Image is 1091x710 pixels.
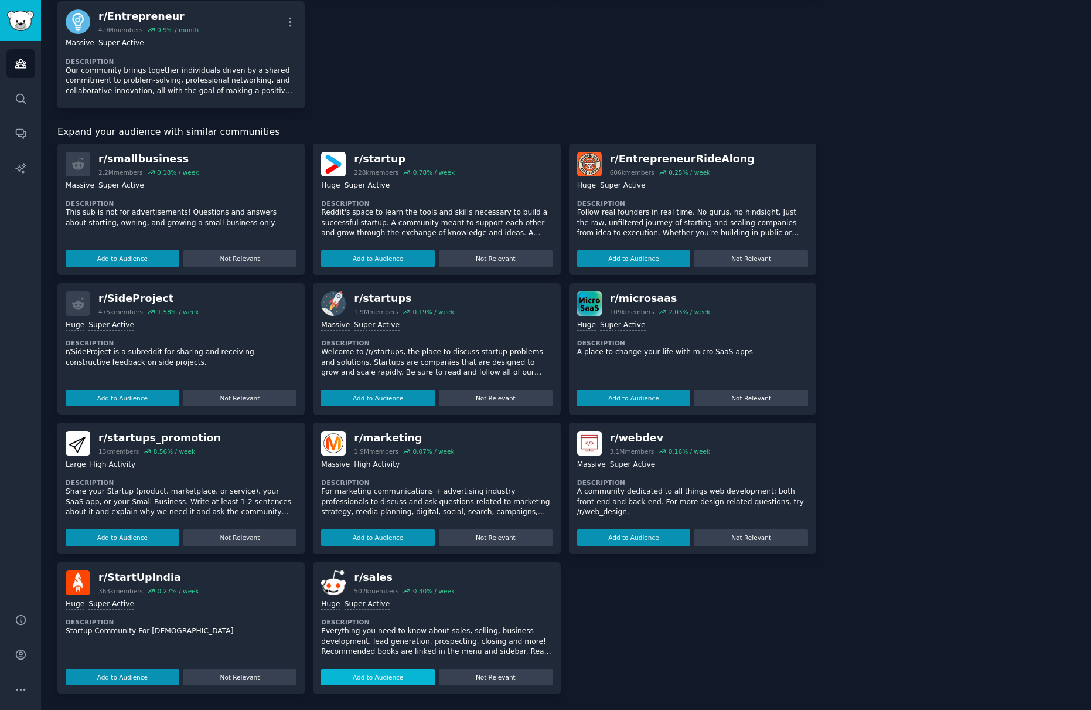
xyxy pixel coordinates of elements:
div: 109k members [610,308,654,316]
img: webdev [577,431,602,456]
div: r/ startups_promotion [98,431,221,446]
button: Not Relevant [183,529,297,546]
div: r/ SideProject [98,291,199,306]
dt: Description [66,618,296,626]
div: 475k members [98,308,143,316]
div: 8.56 % / week [154,447,195,456]
dt: Description [66,57,296,66]
div: r/ startup [354,152,455,167]
div: 13k members [98,447,139,456]
div: 4.9M members [98,26,143,34]
button: Add to Audience [321,529,435,546]
p: Welcome to /r/startups, the place to discuss startup problems and solutions. Startups are compani... [321,347,552,378]
div: Massive [321,320,350,331]
div: 363k members [98,587,143,595]
div: 502k members [354,587,398,595]
dt: Description [321,199,552,208]
div: High Activity [90,460,135,471]
div: 1.9M members [354,308,398,316]
button: Add to Audience [66,250,179,267]
button: Not Relevant [439,669,553,685]
img: marketing [321,431,346,456]
div: 0.78 % / week [413,168,455,176]
p: A community dedicated to all things web development: both front-end and back-end. For more design... [577,487,808,518]
div: Super Active [600,320,646,331]
button: Add to Audience [577,250,691,267]
button: Not Relevant [183,250,297,267]
div: Huge [577,181,596,192]
div: 2.2M members [98,168,143,176]
p: Everything you need to know about sales, selling, business development, lead generation, prospect... [321,626,552,657]
button: Not Relevant [439,529,553,546]
div: Massive [321,460,350,471]
p: For marketing communications + advertising industry professionals to discuss and ask questions re... [321,487,552,518]
p: This sub is not for advertisements! Questions and answers about starting, owning, and growing a s... [66,208,296,228]
div: Large [66,460,86,471]
div: Super Active [610,460,656,471]
div: 0.18 % / week [157,168,199,176]
div: Huge [321,181,340,192]
div: Massive [577,460,606,471]
div: r/ smallbusiness [98,152,199,167]
button: Add to Audience [66,390,179,406]
dt: Description [577,199,808,208]
div: 2.03 % / week [669,308,710,316]
div: Super Active [98,38,144,49]
a: Entrepreneurr/Entrepreneur4.9Mmembers0.9% / monthMassiveSuper ActiveDescriptionOur community brin... [57,1,305,108]
p: Our community brings together individuals driven by a shared commitment to problem-solving, profe... [66,66,296,97]
dt: Description [321,339,552,347]
img: microsaas [577,291,602,316]
dt: Description [577,339,808,347]
div: 606k members [610,168,654,176]
button: Add to Audience [66,669,179,685]
div: 0.27 % / week [157,587,199,595]
p: Startup Community For [DEMOGRAPHIC_DATA] [66,626,296,637]
div: Super Active [88,599,134,610]
img: startup [321,152,346,176]
p: Share your Startup (product, marketplace, or service), your SaaS app, or your Small Business. Wri... [66,487,296,518]
button: Add to Audience [321,669,435,685]
button: Add to Audience [577,529,691,546]
div: 228k members [354,168,398,176]
img: StartUpIndia [66,570,90,595]
div: r/ webdev [610,431,710,446]
button: Add to Audience [66,529,179,546]
p: Follow real founders in real time. No gurus, no hindsight. Just the raw, unfiltered journey of st... [577,208,808,239]
div: r/ startups [354,291,454,306]
div: Huge [66,320,84,331]
div: Super Active [600,181,646,192]
img: sales [321,570,346,595]
div: r/ sales [354,570,455,585]
dt: Description [321,618,552,626]
button: Not Relevant [439,250,553,267]
div: Huge [577,320,596,331]
dt: Description [321,478,552,487]
dt: Description [66,339,296,347]
img: EntrepreneurRideAlong [577,152,602,176]
span: Expand your audience with similar communities [57,125,279,140]
button: Not Relevant [694,250,808,267]
button: Not Relevant [183,390,297,406]
div: Huge [321,599,340,610]
div: Super Active [345,599,390,610]
div: Super Active [345,181,390,192]
p: Reddit's space to learn the tools and skills necessary to build a successful startup. A community... [321,208,552,239]
div: Huge [66,599,84,610]
div: 1.58 % / week [157,308,199,316]
button: Not Relevant [183,669,297,685]
img: startups_promotion [66,431,90,456]
div: r/ Entrepreneur [98,9,199,24]
dt: Description [66,478,296,487]
img: startups [321,291,346,316]
img: GummySearch logo [7,11,34,31]
img: Entrepreneur [66,9,90,34]
div: Super Active [88,320,134,331]
div: 3.1M members [610,447,654,456]
div: Super Active [354,320,400,331]
dt: Description [66,199,296,208]
div: Super Active [98,181,144,192]
div: 0.07 % / week [412,447,454,456]
div: 0.30 % / week [413,587,455,595]
p: A place to change your life with micro SaaS apps [577,347,808,358]
dt: Description [577,478,808,487]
